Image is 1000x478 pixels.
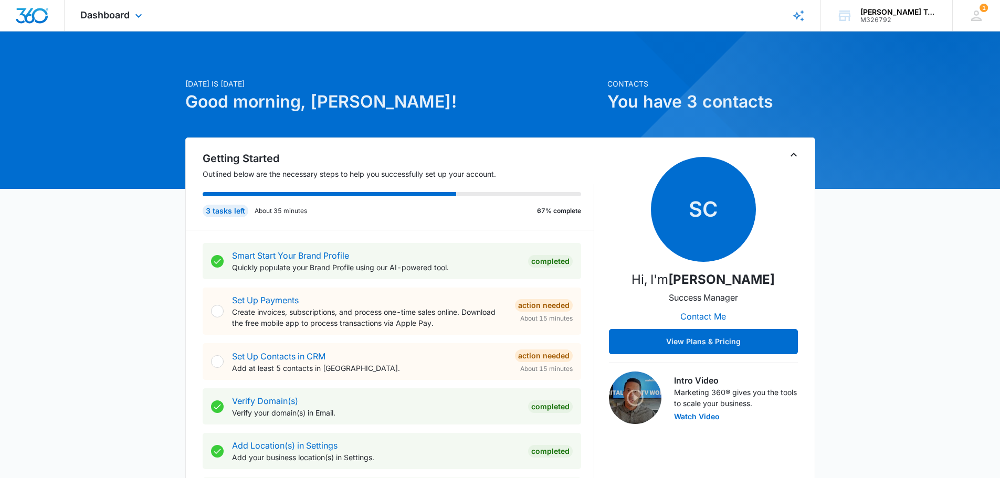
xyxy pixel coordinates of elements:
div: Completed [528,400,573,413]
button: Watch Video [674,413,720,420]
p: Verify your domain(s) in Email. [232,407,520,418]
div: notifications count [980,4,988,12]
div: Action Needed [515,349,573,362]
p: Add your business location(s) in Settings. [232,452,520,463]
h3: Intro Video [674,374,798,387]
h1: You have 3 contacts [607,89,815,114]
div: 3 tasks left [203,205,248,217]
a: Verify Domain(s) [232,396,298,406]
p: About 35 minutes [255,206,307,216]
div: account name [860,8,937,16]
div: Action Needed [515,299,573,312]
p: 67% complete [537,206,581,216]
a: Add Location(s) in Settings [232,440,338,451]
p: [DATE] is [DATE] [185,78,601,89]
strong: [PERSON_NAME] [668,272,775,287]
div: Completed [528,445,573,458]
p: Marketing 360® gives you the tools to scale your business. [674,387,798,409]
p: Outlined below are the necessary steps to help you successfully set up your account. [203,168,594,179]
h1: Good morning, [PERSON_NAME]! [185,89,601,114]
span: SC [651,157,756,262]
p: Success Manager [669,291,738,304]
p: Add at least 5 contacts in [GEOGRAPHIC_DATA]. [232,363,507,374]
a: Smart Start Your Brand Profile [232,250,349,261]
span: 1 [980,4,988,12]
button: View Plans & Pricing [609,329,798,354]
span: Dashboard [80,9,130,20]
a: Set Up Payments [232,295,299,305]
a: Set Up Contacts in CRM [232,351,325,362]
span: About 15 minutes [520,364,573,374]
span: About 15 minutes [520,314,573,323]
h2: Getting Started [203,151,594,166]
button: Contact Me [670,304,736,329]
div: Completed [528,255,573,268]
p: Quickly populate your Brand Profile using our AI-powered tool. [232,262,520,273]
p: Hi, I'm [631,270,775,289]
button: Toggle Collapse [787,148,800,161]
p: Contacts [607,78,815,89]
div: account id [860,16,937,24]
p: Create invoices, subscriptions, and process one-time sales online. Download the free mobile app t... [232,306,507,328]
img: Intro Video [609,371,661,424]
